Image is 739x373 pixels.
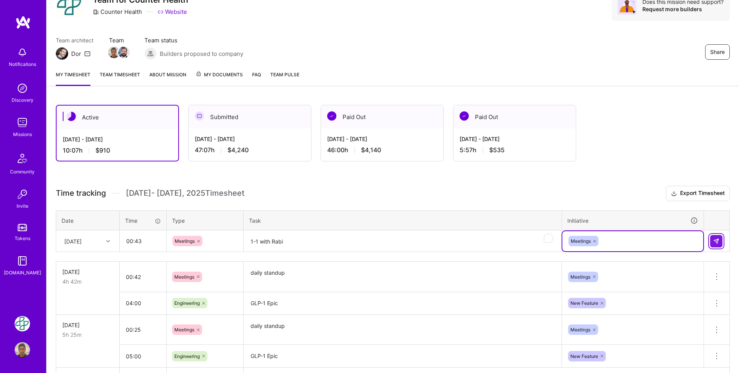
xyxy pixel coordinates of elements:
[195,146,305,154] div: 47:07 h
[453,105,576,129] div: Paid Out
[196,71,243,86] a: My Documents
[270,72,299,77] span: Team Pulse
[252,71,261,86] a: FAQ
[710,48,725,56] span: Share
[15,253,30,269] img: guide book
[12,96,33,104] div: Discovery
[10,168,35,176] div: Community
[106,239,110,243] i: icon Chevron
[570,327,590,333] span: Meetings
[84,50,90,57] i: icon Mail
[56,188,106,198] span: Time tracking
[15,115,30,130] img: teamwork
[109,36,129,44] span: Team
[67,112,76,121] img: Active
[671,190,677,198] i: icon Download
[244,346,561,367] textarea: GLP-1 Epic
[157,8,187,16] a: Website
[244,231,561,252] textarea: To enrich screen reader interactions, please activate Accessibility in Grammarly extension settings
[17,202,28,210] div: Invite
[15,234,30,242] div: Tokens
[56,210,120,230] th: Date
[119,46,129,59] a: Team Member Avatar
[489,146,505,154] span: $535
[227,146,249,154] span: $4,240
[120,267,166,287] input: HH:MM
[144,47,157,60] img: Builders proposed to company
[160,50,243,58] span: Builders proposed to company
[13,316,32,331] a: Counter Health: Team for Counter Health
[100,71,140,86] a: Team timesheet
[13,342,32,358] a: User Avatar
[64,237,82,245] div: [DATE]
[244,293,561,314] textarea: GLP-1 Epic
[705,44,730,60] button: Share
[327,111,336,121] img: Paid Out
[189,105,311,129] div: Submitted
[666,186,730,201] button: Export Timesheet
[460,111,469,121] img: Paid Out
[62,331,113,339] div: 5h 25m
[567,216,698,225] div: Initiative
[361,146,381,154] span: $4,140
[174,300,200,306] span: Engineering
[71,50,81,58] div: Dor
[56,36,94,44] span: Team architect
[63,146,172,155] div: 10:07 h
[175,238,195,244] span: Meetings
[57,106,178,129] div: Active
[570,300,598,306] span: New Feature
[18,224,27,231] img: tokens
[126,188,244,198] span: [DATE] - [DATE] , 2025 Timesheet
[713,238,719,244] img: Submit
[120,231,166,251] input: HH:MM
[118,47,130,58] img: Team Member Avatar
[571,238,591,244] span: Meetings
[95,146,110,155] span: $910
[710,235,723,247] div: null
[13,149,32,168] img: Community
[174,353,200,359] span: Engineering
[93,9,99,15] i: icon CompanyGray
[244,316,561,344] textarea: daily standup
[15,15,31,29] img: logo
[270,71,299,86] a: Team Pulse
[125,217,161,225] div: Time
[460,146,570,154] div: 5:57 h
[144,36,243,44] span: Team status
[9,60,36,68] div: Notifications
[327,135,437,143] div: [DATE] - [DATE]
[570,274,590,280] span: Meetings
[196,71,243,79] span: My Documents
[244,262,561,291] textarea: daily standup
[120,346,166,366] input: HH:MM
[327,146,437,154] div: 46:00 h
[15,81,30,96] img: discovery
[93,8,142,16] div: Counter Health
[321,105,443,129] div: Paid Out
[15,342,30,358] img: User Avatar
[149,71,186,86] a: About Mission
[56,71,90,86] a: My timesheet
[62,277,113,286] div: 4h 42m
[15,45,30,60] img: bell
[120,319,166,340] input: HH:MM
[570,353,598,359] span: New Feature
[195,135,305,143] div: [DATE] - [DATE]
[167,210,244,230] th: Type
[244,210,562,230] th: Task
[62,268,113,276] div: [DATE]
[13,130,32,138] div: Missions
[15,316,30,331] img: Counter Health: Team for Counter Health
[108,47,120,58] img: Team Member Avatar
[174,327,194,333] span: Meetings
[63,135,172,143] div: [DATE] - [DATE]
[62,321,113,329] div: [DATE]
[460,135,570,143] div: [DATE] - [DATE]
[642,5,724,13] div: Request more builders
[174,274,194,280] span: Meetings
[4,269,41,277] div: [DOMAIN_NAME]
[109,46,119,59] a: Team Member Avatar
[56,47,68,60] img: Team Architect
[195,111,204,121] img: Submitted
